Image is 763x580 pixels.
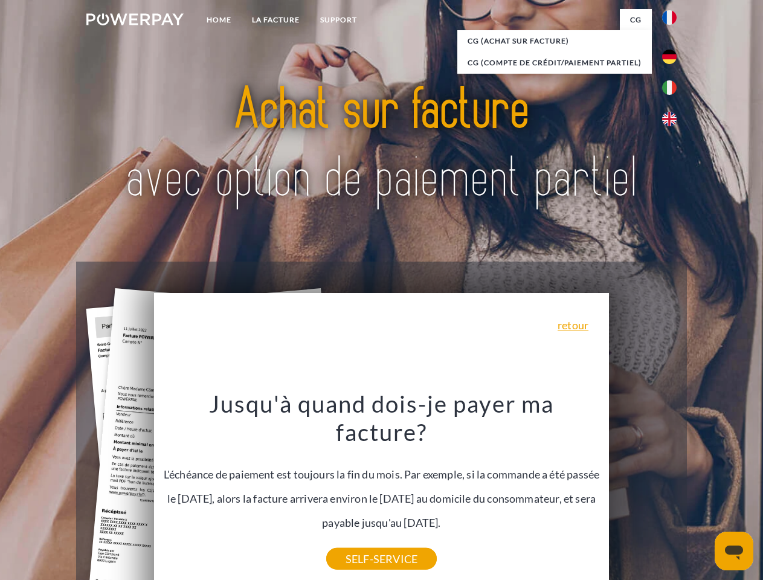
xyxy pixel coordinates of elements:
[457,52,652,74] a: CG (Compte de crédit/paiement partiel)
[662,10,677,25] img: fr
[326,548,437,570] a: SELF-SERVICE
[558,320,588,330] a: retour
[662,112,677,126] img: en
[715,532,753,570] iframe: Bouton de lancement de la fenêtre de messagerie
[161,389,602,447] h3: Jusqu'à quand dois-je payer ma facture?
[161,389,602,559] div: L'échéance de paiement est toujours la fin du mois. Par exemple, si la commande a été passée le [...
[196,9,242,31] a: Home
[662,50,677,64] img: de
[662,80,677,95] img: it
[310,9,367,31] a: Support
[86,13,184,25] img: logo-powerpay-white.svg
[242,9,310,31] a: LA FACTURE
[620,9,652,31] a: CG
[115,58,648,231] img: title-powerpay_fr.svg
[457,30,652,52] a: CG (achat sur facture)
